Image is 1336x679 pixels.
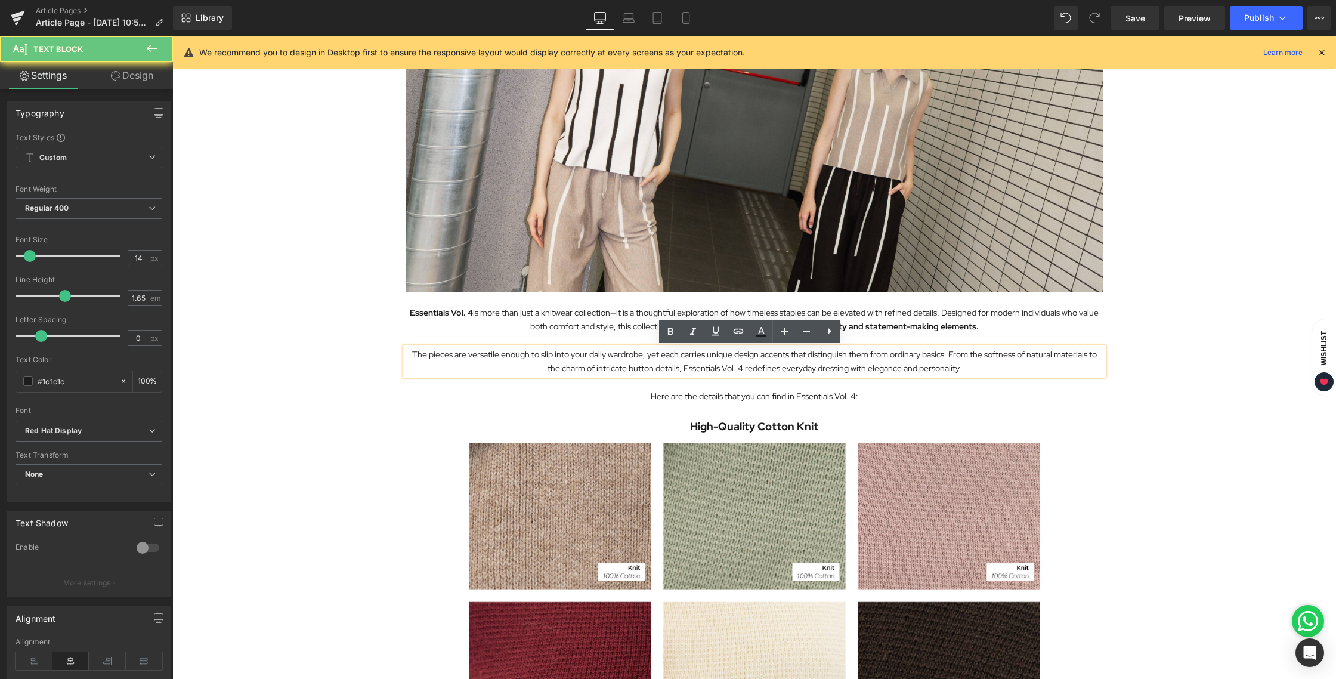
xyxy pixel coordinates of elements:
[233,354,931,368] p: Here are the details that you can find in Essentials Vol. 4:
[25,203,69,212] b: Regular 400
[16,451,162,459] div: Text Transform
[496,285,806,296] strong: strikes the perfect balance between simplicity and statement-making elements.
[16,276,162,284] div: Line Height
[233,312,931,339] p: The pieces are versatile enough to slip into your daily wardrobe, yet each carries unique design ...
[1230,6,1303,30] button: Publish
[16,101,64,118] div: Typography
[150,294,160,302] span: em
[16,542,125,555] div: Enable
[63,578,111,588] p: More settings
[25,470,44,479] b: None
[237,271,301,282] strong: Essentials Vol. 4
[1054,6,1078,30] button: Undo
[233,382,931,400] h1: High-Quality Cotton Knit
[16,356,162,364] div: Text Color
[16,185,162,193] div: Font Weight
[36,18,150,27] span: Article Page - [DATE] 10:58:15
[16,406,162,415] div: Font
[16,638,162,646] div: Alignment
[643,6,672,30] a: Tablet
[196,13,224,23] span: Library
[672,6,700,30] a: Mobile
[150,334,160,342] span: px
[1244,13,1274,23] span: Publish
[1295,638,1324,667] div: Open Intercom Messenger
[33,44,83,54] span: Text Block
[586,6,614,30] a: Desktop
[1164,6,1225,30] a: Preview
[173,6,232,30] a: New Library
[25,426,82,436] i: Red Hat Display
[7,569,171,597] button: More settings
[16,316,162,324] div: Letter Spacing
[16,132,162,142] div: Text Styles
[1083,6,1106,30] button: Redo
[89,62,175,89] a: Design
[1258,45,1307,60] a: Learn more
[16,236,162,244] div: Font Size
[614,6,643,30] a: Laptop
[16,511,68,528] div: Text Shadow
[38,375,114,388] input: Color
[1179,12,1211,24] span: Preview
[233,270,931,298] p: is more than just a knitwear collection—it is a thoughtful exploration of how timeless staples ca...
[36,6,173,16] a: Article Pages
[39,153,67,163] b: Custom
[150,254,160,262] span: px
[199,46,745,59] p: We recommend you to design in Desktop first to ensure the responsive layout would display correct...
[1125,12,1145,24] span: Save
[1307,6,1331,30] button: More
[16,607,56,624] div: Alignment
[133,371,162,392] div: %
